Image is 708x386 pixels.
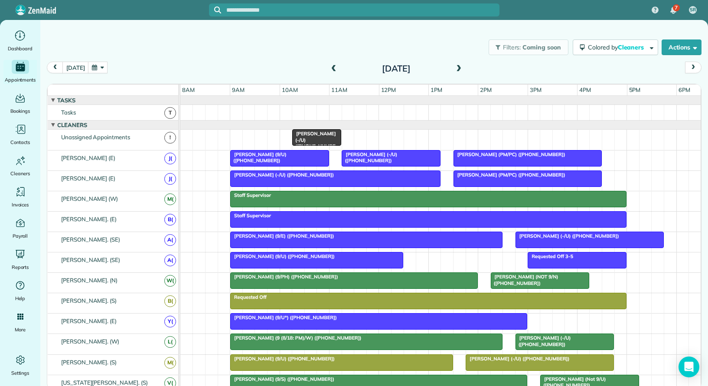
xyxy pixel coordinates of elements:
[59,154,117,161] span: [PERSON_NAME] (E)
[164,153,176,164] span: J(
[59,216,118,222] span: [PERSON_NAME]. (E)
[164,357,176,369] span: M(
[164,173,176,185] span: J(
[685,62,701,73] button: next
[59,175,117,182] span: [PERSON_NAME] (E)
[59,338,121,345] span: [PERSON_NAME]. (W)
[59,195,120,202] span: [PERSON_NAME] (W)
[379,86,398,93] span: 12pm
[690,7,696,13] span: SR
[59,317,118,324] span: [PERSON_NAME]. (E)
[577,86,593,93] span: 4pm
[12,200,29,209] span: Invoices
[13,232,28,240] span: Payroll
[230,86,246,93] span: 9am
[515,335,571,347] span: [PERSON_NAME] (-/U) ([PHONE_NUMBER])
[164,107,176,119] span: T
[12,263,29,272] span: Reports
[528,86,543,93] span: 3pm
[180,86,196,93] span: 8am
[515,233,620,239] span: [PERSON_NAME] (-/U) ([PHONE_NUMBER])
[230,335,362,341] span: [PERSON_NAME] (9 (8/18: PM)/W) ([PHONE_NUMBER])
[627,86,643,93] span: 5pm
[230,172,334,178] span: [PERSON_NAME] (-/U) ([PHONE_NUMBER])
[10,107,30,115] span: Bookings
[573,39,658,55] button: Colored byCleaners
[15,325,26,334] span: More
[59,379,150,386] span: [US_STATE][PERSON_NAME]. (S)
[429,86,444,93] span: 1pm
[230,294,267,300] span: Requested Off
[164,316,176,327] span: Y(
[15,294,26,303] span: Help
[230,151,287,164] span: [PERSON_NAME] (9/U) ([PHONE_NUMBER])
[230,314,337,321] span: [PERSON_NAME] (9/U*) ([PHONE_NUMBER])
[62,62,88,73] button: [DATE]
[3,247,37,272] a: Reports
[11,369,29,377] span: Settings
[342,64,450,73] h2: [DATE]
[230,213,271,219] span: Staff Supervisor
[47,62,63,73] button: prev
[59,256,122,263] span: [PERSON_NAME]. (SE)
[55,97,77,104] span: Tasks
[478,86,493,93] span: 2pm
[465,356,570,362] span: [PERSON_NAME] (-/U) ([PHONE_NUMBER])
[522,43,561,51] span: Coming soon
[10,138,30,147] span: Contacts
[5,75,36,84] span: Appointments
[280,86,300,93] span: 10am
[59,277,119,284] span: [PERSON_NAME]. (N)
[209,7,221,13] button: Focus search
[677,86,692,93] span: 6pm
[230,233,334,239] span: [PERSON_NAME] (9/E) ([PHONE_NUMBER])
[10,169,30,178] span: Cleaners
[618,43,646,51] span: Cleaners
[679,357,699,377] div: Open Intercom Messenger
[662,39,701,55] button: Actions
[59,297,118,304] span: [PERSON_NAME]. (S)
[55,121,89,128] span: Cleaners
[3,60,37,84] a: Appointments
[230,192,271,198] span: Staff Supervisor
[164,336,176,348] span: L(
[453,151,566,157] span: [PERSON_NAME] (PM/PC) ([PHONE_NUMBER])
[3,154,37,178] a: Cleaners
[59,236,122,243] span: [PERSON_NAME]. (SE)
[503,43,521,51] span: Filters:
[8,44,33,53] span: Dashboard
[675,4,678,11] span: 7
[164,275,176,287] span: W(
[341,151,397,164] span: [PERSON_NAME] (-/U) ([PHONE_NUMBER])
[3,122,37,147] a: Contacts
[3,353,37,377] a: Settings
[164,234,176,246] span: A(
[664,1,682,20] div: 7 unread notifications
[230,253,335,259] span: [PERSON_NAME] (9/U) ([PHONE_NUMBER])
[3,29,37,53] a: Dashboard
[230,356,335,362] span: [PERSON_NAME] (9/U) ([PHONE_NUMBER])
[330,86,349,93] span: 11am
[164,214,176,226] span: B(
[230,376,335,382] span: [PERSON_NAME] (9/S) ([PHONE_NUMBER])
[164,295,176,307] span: B(
[59,134,132,141] span: Unassigned Appointments
[59,109,78,116] span: Tasks
[490,274,558,286] span: [PERSON_NAME] (NOT 9/N) ([PHONE_NUMBER])
[588,43,647,51] span: Colored by
[292,131,336,155] span: [PERSON_NAME] (-/U) ([PHONE_NUMBER])
[3,278,37,303] a: Help
[453,172,566,178] span: [PERSON_NAME] (PM/PC) ([PHONE_NUMBER])
[164,132,176,144] span: !
[3,185,37,209] a: Invoices
[230,274,339,280] span: [PERSON_NAME] (9/PH) ([PHONE_NUMBER])
[59,359,118,366] span: [PERSON_NAME]. (S)
[164,255,176,266] span: A(
[3,216,37,240] a: Payroll
[527,253,574,259] span: Requested Off 3-5
[3,91,37,115] a: Bookings
[214,7,221,13] svg: Focus search
[164,193,176,205] span: M(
